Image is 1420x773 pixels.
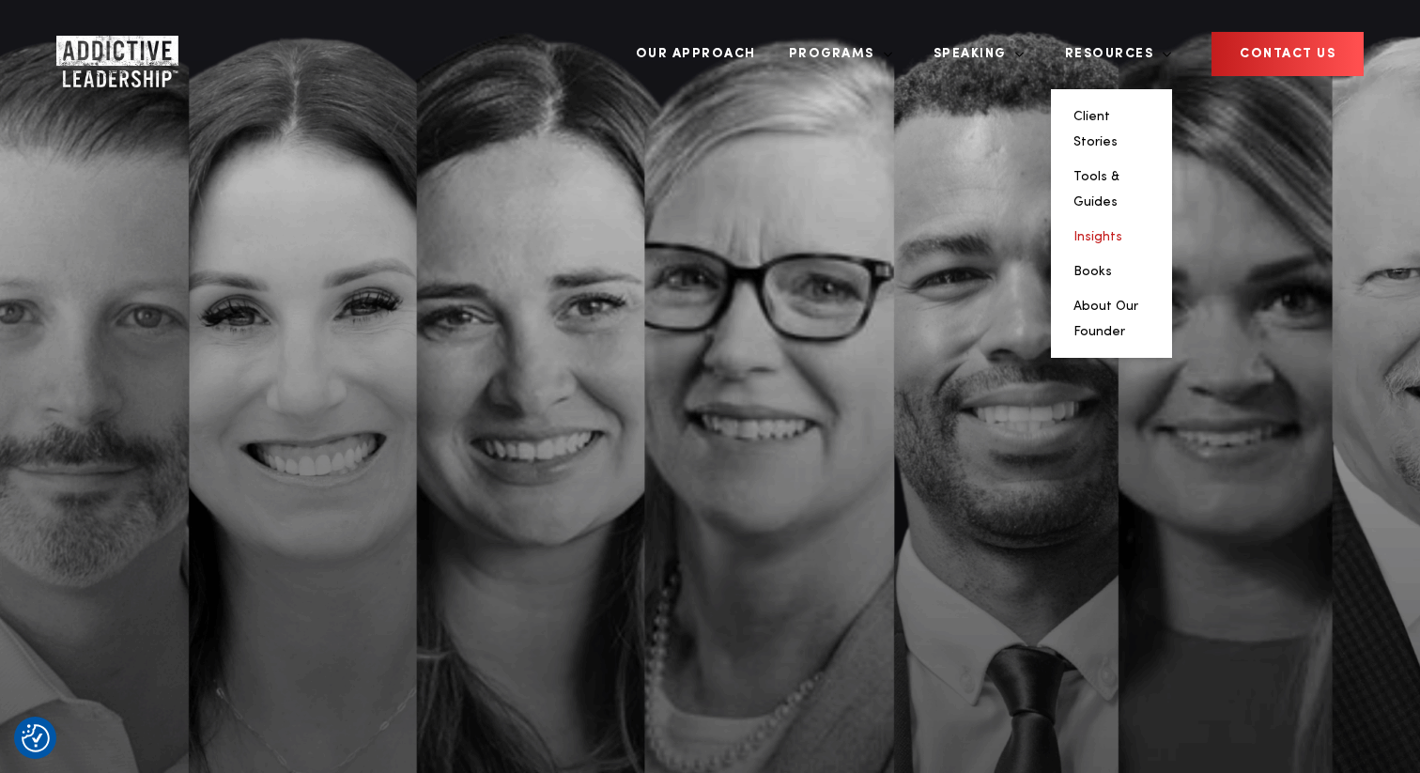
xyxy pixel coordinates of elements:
[775,19,893,89] a: Programs
[22,724,50,752] button: Consent Preferences
[1073,265,1112,278] a: Books
[1073,300,1138,338] a: About Our Founder
[919,19,1025,89] a: Speaking
[1073,230,1122,243] a: Insights
[622,19,770,89] a: Our Approach
[1051,19,1173,89] a: Resources
[1073,170,1119,209] a: Tools & Guides
[22,724,50,752] img: Revisit consent button
[56,36,169,73] a: Home
[1212,32,1364,76] a: CONTACT US
[1073,110,1118,148] a: Client Stories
